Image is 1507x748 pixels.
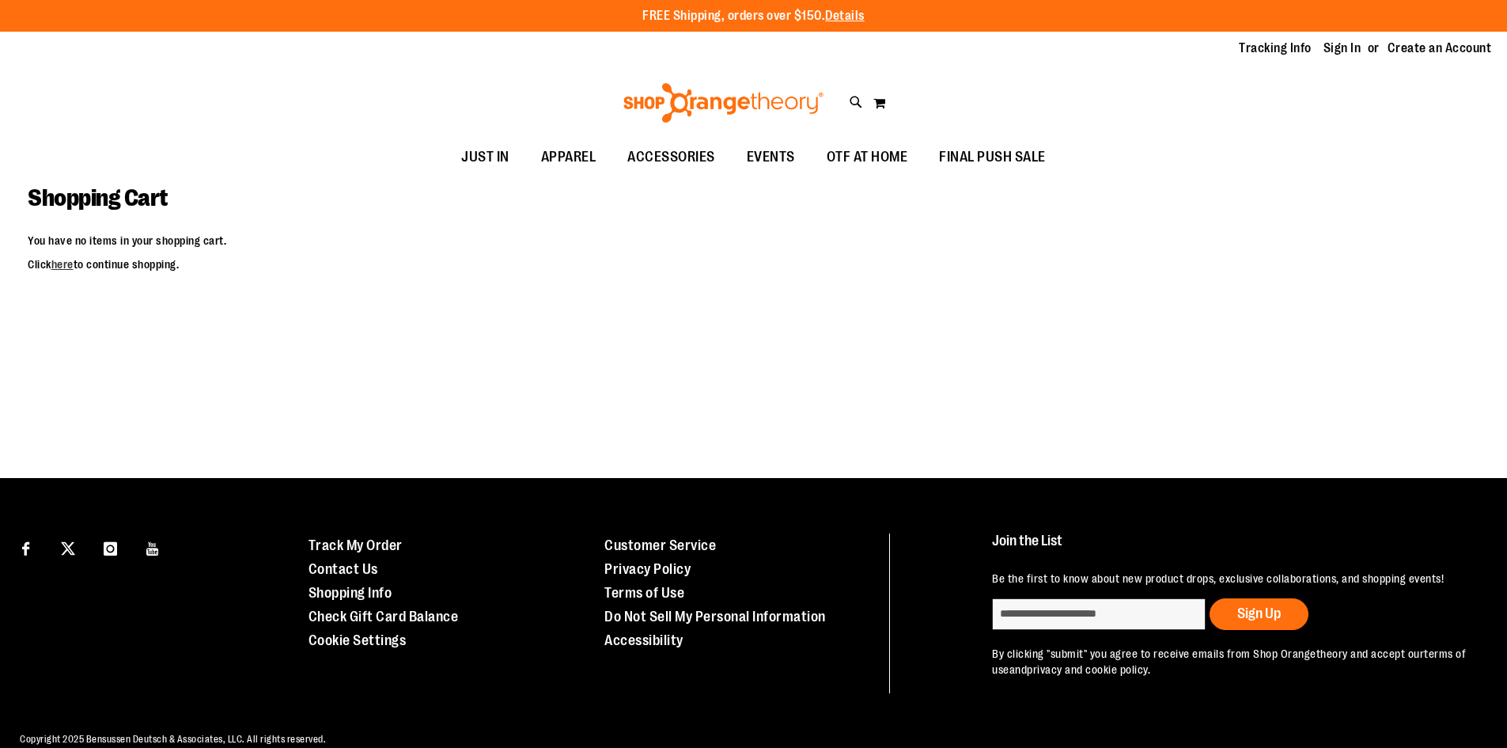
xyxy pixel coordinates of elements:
[1027,663,1150,676] a: privacy and cookie policy.
[747,139,795,175] span: EVENTS
[992,598,1206,630] input: enter email
[309,537,403,553] a: Track My Order
[992,647,1466,676] a: terms of use
[992,646,1471,678] p: By clicking "submit" you agree to receive emails from Shop Orangetheory and accept our and
[1237,606,1281,621] span: Sign Up
[827,139,908,175] span: OTF AT HOME
[1210,598,1308,630] button: Sign Up
[731,139,811,176] a: EVENTS
[525,139,612,176] a: APPAREL
[923,139,1062,176] a: FINAL PUSH SALE
[51,258,74,271] a: here
[612,139,731,176] a: ACCESSORIES
[28,233,1479,249] p: You have no items in your shopping cart.
[939,139,1046,175] span: FINAL PUSH SALE
[604,537,716,553] a: Customer Service
[604,632,683,648] a: Accessibility
[139,533,167,561] a: Visit our Youtube page
[604,561,691,577] a: Privacy Policy
[309,585,392,601] a: Shopping Info
[642,7,865,25] p: FREE Shipping, orders over $150.
[61,541,75,556] img: Twitter
[28,256,1479,272] p: Click to continue shopping.
[604,585,684,601] a: Terms of Use
[55,533,82,561] a: Visit our X page
[621,83,826,123] img: Shop Orangetheory
[627,139,715,175] span: ACCESSORIES
[992,533,1471,563] h4: Join the List
[604,609,826,625] a: Do Not Sell My Personal Information
[1323,40,1361,57] a: Sign In
[12,533,40,561] a: Visit our Facebook page
[309,609,459,625] a: Check Gift Card Balance
[461,139,509,175] span: JUST IN
[811,139,924,176] a: OTF AT HOME
[1239,40,1312,57] a: Tracking Info
[825,9,865,23] a: Details
[97,533,124,561] a: Visit our Instagram page
[309,632,407,648] a: Cookie Settings
[541,139,596,175] span: APPAREL
[309,561,378,577] a: Contact Us
[992,571,1471,587] p: Be the first to know about new product drops, exclusive collaborations, and shopping events!
[28,184,168,211] span: Shopping Cart
[445,139,525,176] a: JUST IN
[20,734,326,745] span: Copyright 2025 Bensussen Deutsch & Associates, LLC. All rights reserved.
[1388,40,1492,57] a: Create an Account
